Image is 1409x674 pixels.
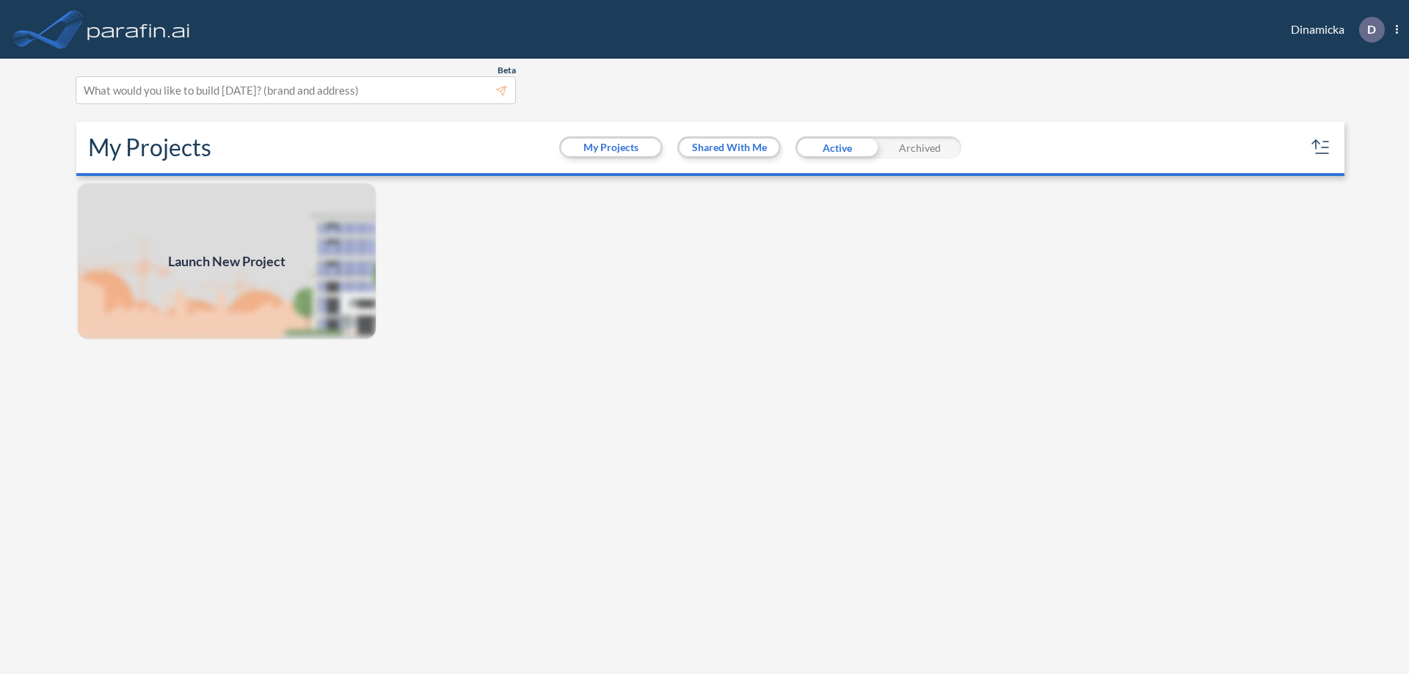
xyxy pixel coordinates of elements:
[88,133,211,161] h2: My Projects
[1269,17,1398,43] div: Dinamicka
[561,139,660,156] button: My Projects
[76,182,377,340] img: add
[795,136,878,158] div: Active
[168,252,285,271] span: Launch New Project
[76,182,377,340] a: Launch New Project
[1309,136,1333,159] button: sort
[84,15,193,44] img: logo
[878,136,961,158] div: Archived
[680,139,779,156] button: Shared With Me
[1367,23,1376,36] p: D
[498,65,516,76] span: Beta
